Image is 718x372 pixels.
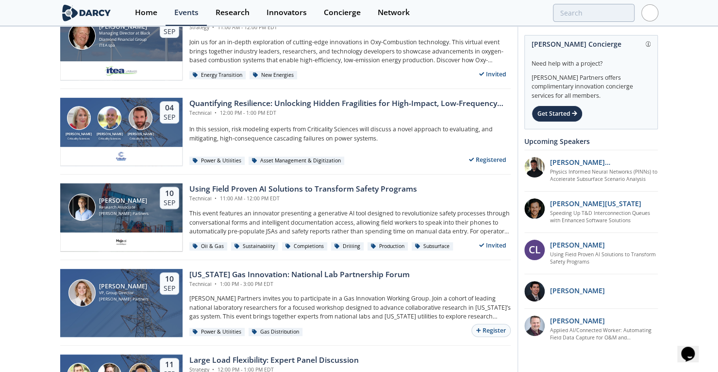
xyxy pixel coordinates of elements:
div: Upcoming Speakers [524,133,658,150]
div: [PERSON_NAME] [94,132,125,137]
img: 20112e9a-1f67-404a-878c-a26f1c79f5da [524,157,545,177]
div: [PERSON_NAME] Concierge [532,35,651,53]
div: Technical 1:00 PM - 3:00 PM EDT [189,281,410,288]
div: Sep [164,113,175,122]
a: Physics Informed Neural Networks (PINNs) to Accelerate Subsurface Scenario Analysis [550,168,658,184]
div: Gas Distribution [249,328,303,337]
img: c99e3ca0-ae72-4bf9-a710-a645b1189d83 [115,236,127,248]
div: Registered [465,154,511,166]
div: Strategy 11:00 AM - 12:00 PM EDT [189,24,402,32]
a: Patrick Imeson [PERSON_NAME] Managing Director at Black Diamond Financial Group ITEA spa 02 Sep I... [60,12,511,80]
div: Power & Utilities [189,328,245,337]
div: Research [216,9,250,17]
img: logo-wide.svg [60,4,113,21]
img: Ross Dakin [129,106,152,130]
p: Join us for an in-depth exploration of cutting-edge innovations in Oxy-Combustion technology. Thi... [189,38,511,65]
div: Criticality Sciences [125,137,156,141]
div: [PERSON_NAME] Partners [99,296,149,302]
div: Criticality Sciences [64,137,95,141]
div: New Energies [250,71,298,80]
p: In this session, risk modeling experts from Criticality Sciences will discuss a novel approach to... [189,125,511,143]
div: Technical 12:00 PM - 1:00 PM EDT [189,109,511,117]
div: ITEA spa [99,42,151,49]
div: Sustainability [231,242,279,251]
div: Invited [475,239,511,251]
div: Using Field Proven AI Solutions to Transform Safety Programs [189,183,417,195]
div: Innovators [267,9,307,17]
div: Oil & Gas [189,242,228,251]
img: Susan Ginsburg [67,106,91,130]
img: Patrick Imeson [68,22,96,50]
div: Energy Transition [189,71,246,80]
p: [PERSON_NAME] [550,316,605,326]
div: 10 [164,274,175,284]
img: Profile [641,4,658,21]
div: Sep [164,284,175,293]
div: Asset Management & Digitization [249,157,345,165]
div: Sep [164,27,175,36]
img: Lindsey Motlow [68,279,96,306]
div: [PERSON_NAME] [99,197,149,204]
div: Production [367,242,408,251]
p: [PERSON_NAME] Partners invites you to participate in a Gas Innovation Working Group. Join a cohor... [189,294,511,321]
div: Completions [282,242,328,251]
p: [PERSON_NAME] [PERSON_NAME] [550,157,658,167]
div: Concierge [324,9,361,17]
p: [PERSON_NAME] [550,240,605,250]
img: Ben Ruddell [98,106,121,130]
a: Juan Mayol [PERSON_NAME] Research Associate [PERSON_NAME] Partners 10 Sep Using Field Proven AI S... [60,183,511,251]
div: VP, Group Director [99,290,149,296]
div: Sep [164,198,175,207]
div: [PERSON_NAME] [99,283,149,290]
a: Using Field Proven AI Solutions to Transform Safety Programs [550,251,658,266]
div: [PERSON_NAME] [64,132,95,137]
div: 11 [164,360,175,370]
img: Juan Mayol [68,194,96,221]
span: • [213,109,218,116]
p: [PERSON_NAME][US_STATE] [550,198,641,209]
div: [PERSON_NAME] Partners [99,211,149,217]
img: f59c13b7-8146-4c0f-b540-69d0cf6e4c34 [115,150,127,162]
div: CL [524,240,545,260]
div: 04 [164,103,175,113]
div: Large Load Flexibility: Expert Panel Discussion [189,354,359,366]
div: Subsurface [412,242,453,251]
div: Technical 11:00 AM - 12:00 PM EDT [189,195,417,203]
img: 257d1208-f7de-4aa6-9675-f79dcebd2004 [524,316,545,336]
div: [PERSON_NAME] Partners offers complimentary innovation concierge services for all members. [532,68,651,100]
div: Power & Utilities [189,157,245,165]
div: 10 [164,189,175,198]
a: Speeding Up T&D Interconnection Queues with Enhanced Software Solutions [550,210,658,225]
div: [US_STATE] Gas Innovation: National Lab Partnership Forum [189,269,410,281]
iframe: chat widget [677,333,708,362]
div: Quantifying Resilience: Unlocking Hidden Fragilities for High-Impact, Low-Frequency (HILF) Event ... [189,98,511,109]
p: This event features an innovator presenting a generative AI tool designed to revolutionize safety... [189,209,511,236]
img: 47e0ea7c-5f2f-49e4-bf12-0fca942f69fc [524,281,545,301]
div: Network [378,9,410,17]
div: Invited [475,68,511,80]
a: Lindsey Motlow [PERSON_NAME] VP, Group Director [PERSON_NAME] Partners 10 Sep [US_STATE] Gas Inno... [60,269,511,337]
div: [PERSON_NAME] [99,23,151,30]
a: Applied AI/Connected Worker: Automating Field Data Capture for O&M and Construction [550,327,658,342]
div: Drilling [331,242,364,251]
p: [PERSON_NAME] [550,285,605,296]
span: • [213,195,218,202]
div: Events [174,9,199,17]
span: • [213,281,218,287]
div: Get Started [532,106,583,122]
img: information.svg [646,41,651,47]
img: 1b183925-147f-4a47-82c9-16eeeed5003c [524,198,545,219]
div: Research Associate [99,204,149,211]
img: e2203200-5b7a-4eed-a60e-128142053302 [104,65,138,76]
span: • [211,24,216,31]
div: [PERSON_NAME] [125,132,156,137]
input: Advanced Search [553,4,635,22]
button: Register [471,324,510,337]
a: Susan Ginsburg [PERSON_NAME] Criticality Sciences Ben Ruddell [PERSON_NAME] Criticality Sciences ... [60,98,511,166]
div: Criticality Sciences [94,137,125,141]
div: Managing Director at Black Diamond Financial Group [99,30,151,42]
div: Home [135,9,157,17]
div: Need help with a project? [532,53,651,68]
